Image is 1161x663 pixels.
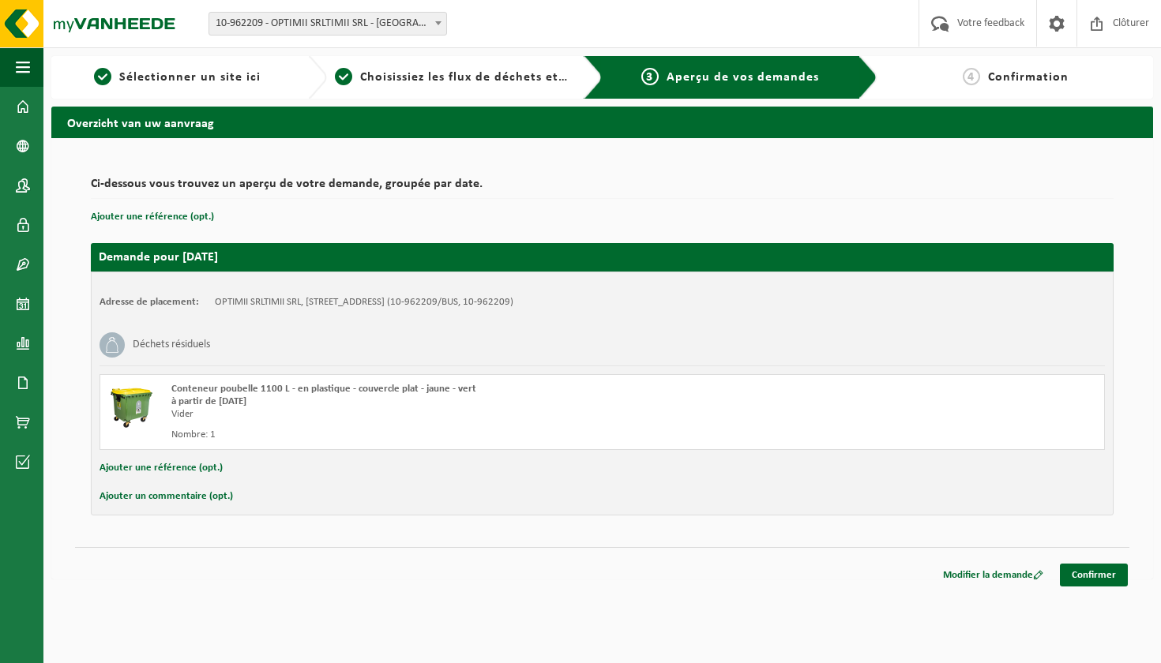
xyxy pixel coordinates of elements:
strong: à partir de [DATE] [171,396,246,406]
a: Modifier la demande [931,564,1055,586]
button: Ajouter une référence (opt.) [100,458,223,478]
span: Conteneur poubelle 1100 L - en plastique - couvercle plat - jaune - vert [171,384,476,394]
h2: Ci-dessous vous trouvez un aperçu de votre demande, groupée par date. [91,178,1114,199]
span: Sélectionner un site ici [119,71,261,84]
strong: Demande pour [DATE] [99,251,218,264]
h3: Déchets résiduels [133,332,210,358]
span: 4 [963,68,980,85]
span: 3 [641,68,659,85]
span: Confirmation [988,71,1069,84]
span: Aperçu de vos demandes [667,71,819,84]
span: Choisissiez les flux de déchets et récipients [360,71,623,84]
span: 10-962209 - OPTIMII SRLTIMII SRL - ESTINNES [209,12,447,36]
span: 1 [94,68,111,85]
button: Ajouter un commentaire (opt.) [100,486,233,507]
img: WB-1100-HPE-GN-50.png [108,383,156,430]
a: 2Choisissiez les flux de déchets et récipients [335,68,571,87]
span: 2 [335,68,352,85]
button: Ajouter une référence (opt.) [91,207,214,227]
span: 10-962209 - OPTIMII SRLTIMII SRL - ESTINNES [209,13,446,35]
div: Nombre: 1 [171,429,666,441]
h2: Overzicht van uw aanvraag [51,107,1153,137]
td: OPTIMII SRLTIMII SRL, [STREET_ADDRESS] (10-962209/BUS, 10-962209) [215,296,513,309]
a: 1Sélectionner un site ici [59,68,295,87]
a: Confirmer [1060,564,1128,586]
strong: Adresse de placement: [100,297,199,307]
div: Vider [171,408,666,421]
